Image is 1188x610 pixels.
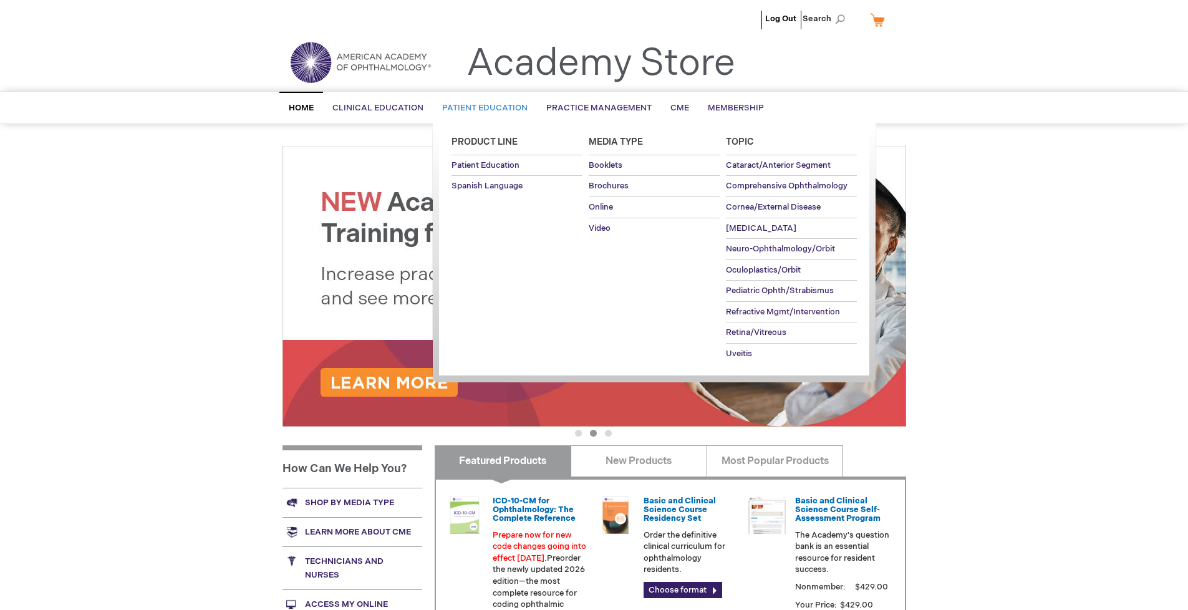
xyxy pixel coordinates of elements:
[289,103,314,113] span: Home
[452,160,519,170] span: Patient Education
[442,103,528,113] span: Patient Education
[575,430,582,437] button: 1 of 3
[446,496,483,534] img: 0120008u_42.png
[795,600,837,610] strong: Your Price:
[589,202,613,212] span: Online
[435,445,571,477] a: Featured Products
[466,41,735,86] a: Academy Store
[452,137,518,147] span: Product Line
[726,160,831,170] span: Cataract/Anterior Segment
[644,496,716,524] a: Basic and Clinical Science Course Residency Set
[795,579,846,595] strong: Nonmember:
[726,181,848,191] span: Comprehensive Ophthalmology
[726,137,754,147] span: Topic
[283,445,422,488] h1: How Can We Help You?
[707,445,843,477] a: Most Popular Products
[589,181,629,191] span: Brochures
[589,223,611,233] span: Video
[283,517,422,546] a: Learn more about CME
[795,530,890,576] p: The Academy's question bank is an essential resource for resident success.
[765,14,796,24] a: Log Out
[726,223,796,233] span: [MEDICAL_DATA]
[283,546,422,589] a: Technicians and nurses
[708,103,764,113] span: Membership
[670,103,689,113] span: CME
[726,286,834,296] span: Pediatric Ophth/Strabismus
[853,582,890,592] span: $429.00
[605,430,612,437] button: 3 of 3
[546,103,652,113] span: Practice Management
[726,202,821,212] span: Cornea/External Disease
[644,582,722,598] a: Choose format
[493,530,586,563] font: Prepare now for new code changes going into effect [DATE].
[795,496,881,524] a: Basic and Clinical Science Course Self-Assessment Program
[493,496,576,524] a: ICD-10-CM for Ophthalmology: The Complete Reference
[644,530,738,576] p: Order the definitive clinical curriculum for ophthalmology residents.
[726,265,801,275] span: Oculoplastics/Orbit
[590,430,597,437] button: 2 of 3
[839,600,875,610] span: $429.00
[589,137,643,147] span: Media Type
[748,496,786,534] img: bcscself_20.jpg
[726,327,786,337] span: Retina/Vitreous
[597,496,634,534] img: 02850963u_47.png
[726,349,752,359] span: Uveitis
[332,103,423,113] span: Clinical Education
[589,160,622,170] span: Booklets
[283,488,422,517] a: Shop by media type
[726,307,840,317] span: Refractive Mgmt/Intervention
[726,244,835,254] span: Neuro-Ophthalmology/Orbit
[452,181,523,191] span: Spanish Language
[803,6,850,31] span: Search
[571,445,707,477] a: New Products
